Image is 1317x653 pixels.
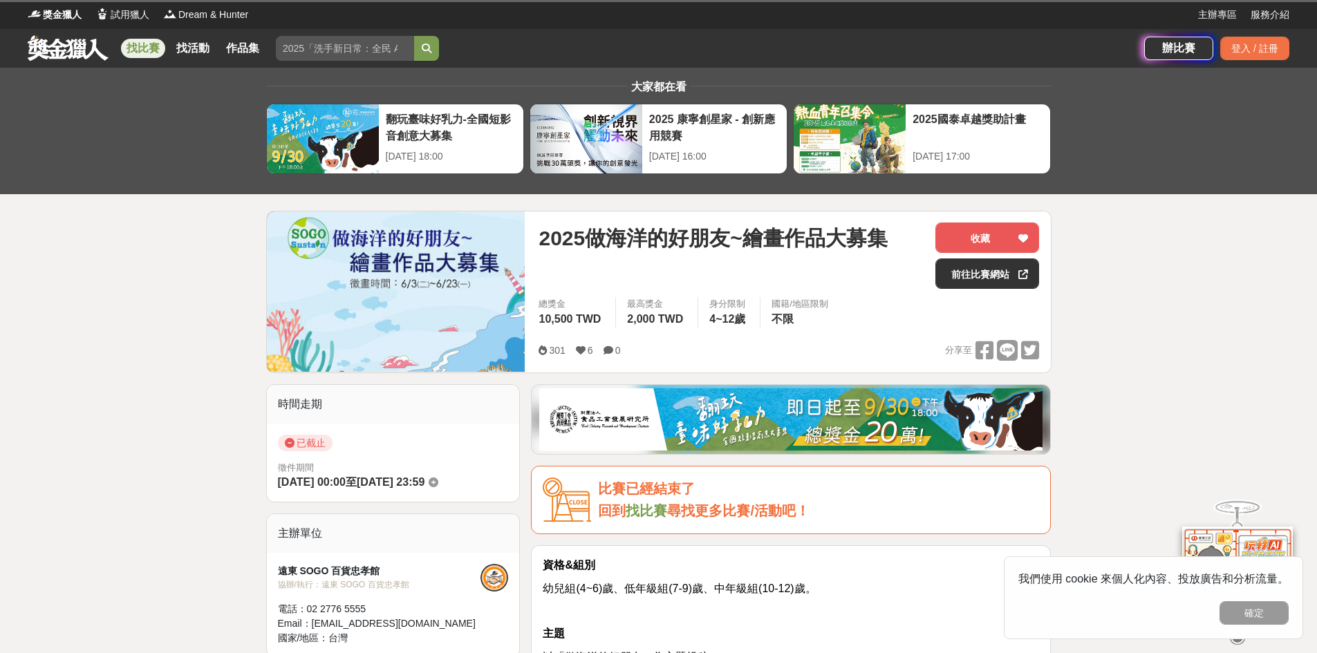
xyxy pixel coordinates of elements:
[549,345,565,356] span: 301
[278,616,481,631] div: Email： [EMAIL_ADDRESS][DOMAIN_NAME]
[1144,37,1213,60] a: 辦比賽
[267,385,520,424] div: 時間走期
[627,297,686,311] span: 最高獎金
[266,104,524,174] a: 翻玩臺味好乳力-全國短影音創意大募集[DATE] 18:00
[357,476,424,488] span: [DATE] 23:59
[171,39,215,58] a: 找活動
[628,81,690,93] span: 大家都在看
[543,477,591,522] img: Icon
[95,8,149,22] a: Logo試用獵人
[278,602,481,616] div: 電話： 02 2776 5555
[163,8,248,22] a: LogoDream & Hunter
[221,39,265,58] a: 作品集
[386,149,516,164] div: [DATE] 18:00
[121,39,165,58] a: 找比賽
[935,258,1039,289] a: 前往比賽網站
[913,149,1043,164] div: [DATE] 17:00
[278,476,346,488] span: [DATE] 00:00
[1220,37,1289,60] div: 登入 / 註冊
[278,462,314,473] span: 徵件期間
[598,503,626,518] span: 回到
[328,632,348,643] span: 台灣
[649,111,780,142] div: 2025 康寧創星家 - 創新應用競賽
[709,297,749,311] div: 身分限制
[163,7,177,21] img: Logo
[793,104,1051,174] a: 2025國泰卓越獎助計畫[DATE] 17:00
[278,632,329,643] span: 國家/地區：
[615,345,621,356] span: 0
[178,8,248,22] span: Dream & Hunter
[278,578,481,591] div: 協辦/執行： 遠東 SOGO 百貨忠孝館
[386,111,516,142] div: 翻玩臺味好乳力-全國短影音創意大募集
[346,476,357,488] span: 至
[627,313,683,325] span: 2,000 TWD
[539,313,601,325] span: 10,500 TWD
[95,7,109,21] img: Logo
[709,313,745,325] span: 4~12歲
[1251,8,1289,22] a: 服務介紹
[43,8,82,22] span: 獎金獵人
[1182,527,1293,618] img: d2146d9a-e6f6-4337-9592-8cefde37ba6b.png
[543,559,595,571] strong: 資格&組別
[588,345,593,356] span: 6
[935,223,1039,253] button: 收藏
[543,583,816,594] span: 幼兒組(4~6)歲、低年級組(7-9)歲、中年級組(10-12)歲。
[276,36,414,61] input: 2025「洗手新日常：全民 ALL IN」洗手歌全台徵選
[667,503,810,518] span: 尋找更多比賽/活動吧！
[28,8,82,22] a: Logo獎金獵人
[267,211,525,372] img: Cover Image
[543,627,565,639] strong: 主題
[772,297,828,311] div: 國籍/地區限制
[913,111,1043,142] div: 2025國泰卓越獎助計畫
[598,477,1039,500] div: 比賽已經結束了
[1220,601,1289,625] button: 確定
[1018,573,1289,585] span: 我們使用 cookie 來個人化內容、投放廣告和分析流量。
[278,564,481,578] div: 遠東 SOGO 百貨忠孝館
[28,7,41,21] img: Logo
[530,104,787,174] a: 2025 康寧創星家 - 創新應用競賽[DATE] 16:00
[278,435,333,451] span: 已截止
[772,313,794,325] span: 不限
[267,514,520,553] div: 主辦單位
[539,388,1043,451] img: 1c81a89c-c1b3-4fd6-9c6e-7d29d79abef5.jpg
[626,503,667,518] a: 找比賽
[1198,8,1237,22] a: 主辦專區
[111,8,149,22] span: 試用獵人
[649,149,780,164] div: [DATE] 16:00
[945,340,972,361] span: 分享至
[539,297,604,311] span: 總獎金
[539,223,887,254] span: 2025做海洋的好朋友~繪畫作品大募集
